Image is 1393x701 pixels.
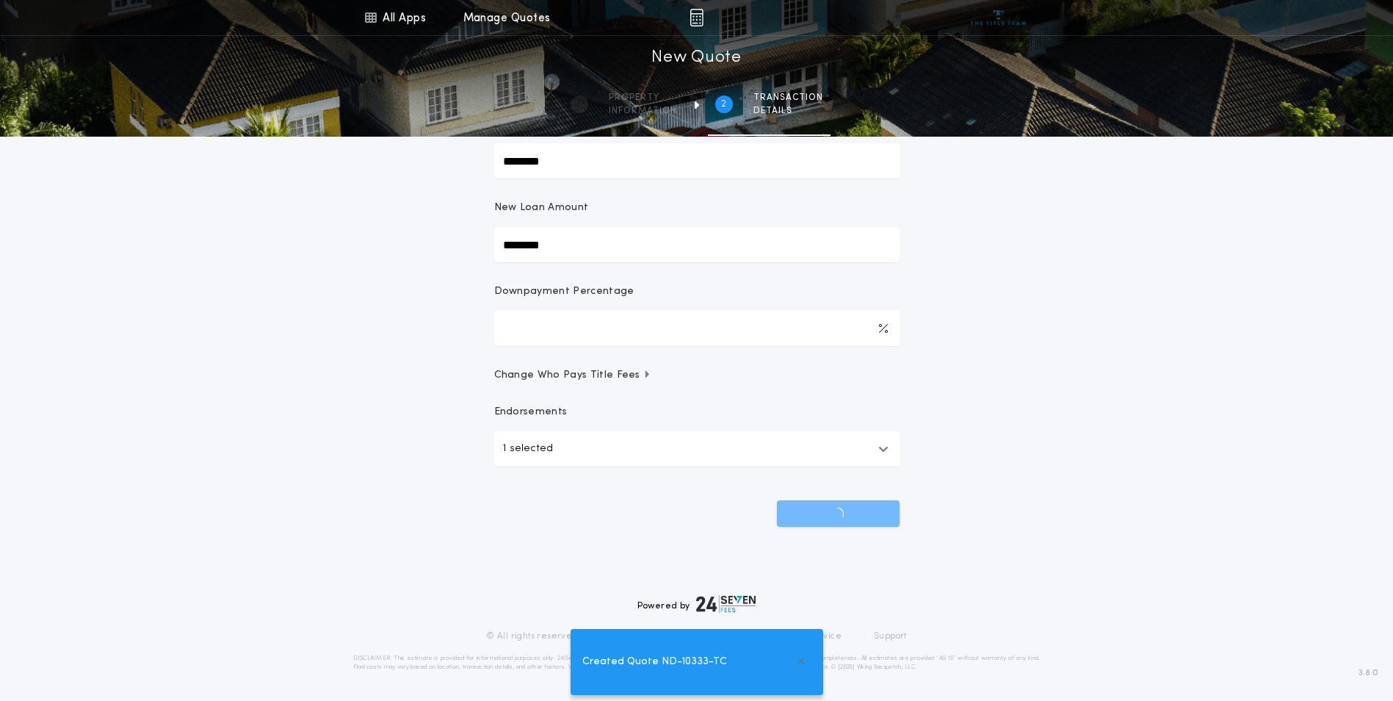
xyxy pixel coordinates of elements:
input: Sale Price [494,143,900,179]
p: Downpayment Percentage [494,284,634,299]
img: vs-icon [971,10,1026,25]
span: details [753,105,823,117]
button: 1 selected [494,431,900,467]
img: logo [696,595,756,613]
input: New Loan Amount [494,227,900,262]
p: Endorsements [494,405,900,420]
span: Created Quote ND-10333-TC [582,654,727,670]
p: New Loan Amount [494,201,589,215]
h2: 2 [721,98,726,110]
span: information [609,105,677,117]
div: Powered by [637,595,756,613]
span: Transaction [753,92,823,104]
span: Change Who Pays Title Fees [494,368,652,383]
img: img [690,9,703,26]
button: Change Who Pays Title Fees [494,368,900,383]
h1: New Quote [651,46,741,70]
p: 1 selected [503,440,553,458]
input: Downpayment Percentage [494,311,900,346]
span: Property [609,92,677,104]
